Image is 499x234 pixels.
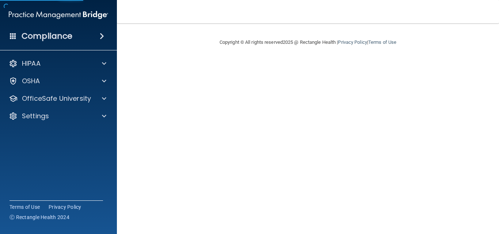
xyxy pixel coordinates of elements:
p: OfficeSafe University [22,94,91,103]
h4: Compliance [22,31,72,41]
a: Privacy Policy [49,203,81,211]
img: PMB logo [9,8,108,22]
p: OSHA [22,77,40,85]
p: Settings [22,112,49,120]
a: Privacy Policy [338,39,367,45]
a: OSHA [9,77,106,85]
a: HIPAA [9,59,106,68]
a: Settings [9,112,106,120]
a: OfficeSafe University [9,94,106,103]
div: Copyright © All rights reserved 2025 @ Rectangle Health | | [175,31,441,54]
a: Terms of Use [9,203,40,211]
span: Ⓒ Rectangle Health 2024 [9,214,69,221]
p: HIPAA [22,59,41,68]
a: Terms of Use [368,39,396,45]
